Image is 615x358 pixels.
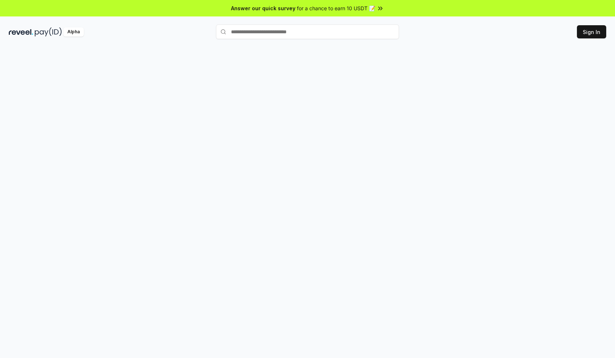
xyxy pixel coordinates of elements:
[63,27,84,37] div: Alpha
[577,25,606,38] button: Sign In
[35,27,62,37] img: pay_id
[231,4,295,12] span: Answer our quick survey
[297,4,375,12] span: for a chance to earn 10 USDT 📝
[9,27,33,37] img: reveel_dark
